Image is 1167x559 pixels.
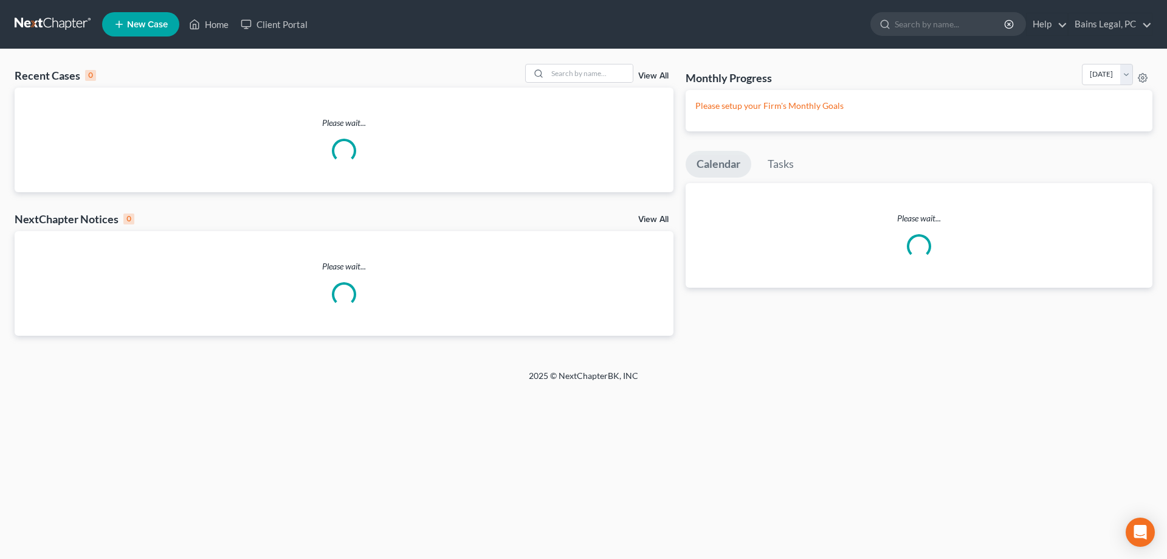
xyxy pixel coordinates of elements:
a: Help [1027,13,1067,35]
span: New Case [127,20,168,29]
div: 0 [85,70,96,81]
a: View All [638,215,669,224]
h3: Monthly Progress [686,71,772,85]
input: Search by name... [548,64,633,82]
a: View All [638,72,669,80]
a: Bains Legal, PC [1069,13,1152,35]
div: 0 [123,214,134,224]
div: NextChapter Notices [15,212,134,226]
div: Open Intercom Messenger [1126,518,1155,547]
input: Search by name... [895,13,1006,35]
a: Client Portal [235,13,314,35]
div: Recent Cases [15,68,96,83]
a: Tasks [757,151,805,178]
div: 2025 © NextChapterBK, INC [237,370,930,392]
a: Home [183,13,235,35]
p: Please wait... [15,260,673,273]
p: Please setup your Firm's Monthly Goals [695,100,1143,112]
a: Calendar [686,151,751,178]
p: Please wait... [686,212,1152,224]
p: Please wait... [15,117,673,129]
